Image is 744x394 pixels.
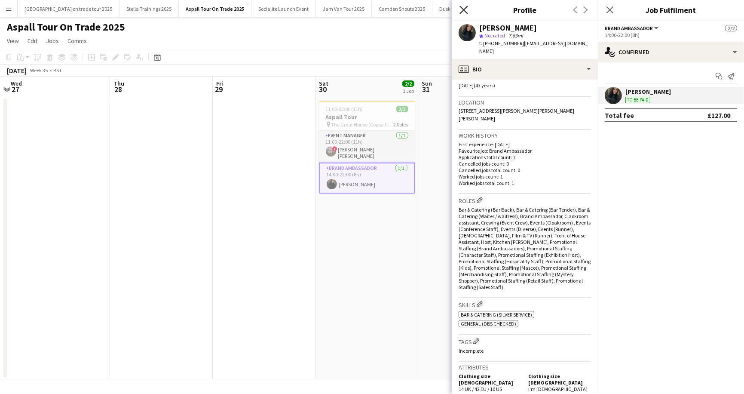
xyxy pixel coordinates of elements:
[625,97,650,103] div: To be paid
[459,196,591,205] h3: Roles
[319,113,415,121] h3: Aspall Tour
[479,40,524,46] span: t. [PHONE_NUMBER]
[459,148,591,154] p: Favourite job: Brand Ambassador
[459,154,591,160] p: Applications total count: 1
[459,348,591,354] p: Incomplete
[459,108,574,122] span: [STREET_ADDRESS][PERSON_NAME][PERSON_NAME][PERSON_NAME]
[707,111,730,120] div: £127.00
[326,106,363,112] span: 11:00-22:00 (11h)
[461,311,532,318] span: Bar & Catering (Silver service)
[113,80,124,87] span: Thu
[215,84,223,94] span: 29
[64,35,90,46] a: Comms
[422,80,432,87] span: Sun
[459,98,591,106] h3: Location
[459,132,591,139] h3: Work history
[28,37,37,45] span: Edit
[625,88,671,95] div: [PERSON_NAME]
[459,206,591,290] span: Bar & Catering (Bar Back), Bar & Catering (Bar Tender), Bar & Catering (Waiter / waitress), Brand...
[7,21,125,34] h1: Aspall Tour On Trade 2025
[528,386,588,392] span: I'm [DEMOGRAPHIC_DATA]
[319,163,415,194] app-card-role: Brand Ambassador1/114:00-22:00 (8h)[PERSON_NAME]
[319,80,328,87] span: Sat
[18,0,119,17] button: [GEOGRAPHIC_DATA] on trade tour 2025
[119,0,179,17] button: Stella Trainings 2025
[459,160,591,167] p: Cancelled jobs count: 0
[402,80,414,87] span: 2/2
[394,121,408,128] span: 2 Roles
[479,24,537,32] div: [PERSON_NAME]
[605,111,634,120] div: Total fee
[318,84,328,94] span: 30
[461,320,516,327] span: General (DBS Checked)
[11,80,22,87] span: Wed
[725,25,737,31] span: 2/2
[459,337,591,346] h3: Tags
[507,32,525,39] span: 7.63mi
[420,84,432,94] span: 31
[216,80,223,87] span: Fri
[46,37,59,45] span: Jobs
[459,180,591,186] p: Worked jobs total count: 1
[316,0,372,17] button: Jam Van Tour 2025
[28,67,50,74] span: Week 35
[24,35,41,46] a: Edit
[7,37,19,45] span: View
[605,32,737,38] div: 14:00-22:00 (8h)
[251,0,316,17] button: Socialite Launch Event
[479,40,588,54] span: | [EMAIL_ADDRESS][DOMAIN_NAME]
[459,173,591,180] p: Worked jobs count: 1
[459,373,521,386] h5: Clothing size [DEMOGRAPHIC_DATA]
[459,363,591,371] h3: Attributes
[53,67,62,74] div: BST
[528,373,591,386] h5: Clothing size [DEMOGRAPHIC_DATA]
[459,300,591,309] h3: Skills
[396,106,408,112] span: 2/2
[605,25,653,31] span: Brand Ambassador
[319,131,415,163] app-card-role: Event Manager1/111:00-22:00 (11h)![PERSON_NAME] [PERSON_NAME]
[7,66,27,75] div: [DATE]
[452,4,598,15] h3: Profile
[484,32,505,39] span: Not rated
[67,37,87,45] span: Comms
[598,4,744,15] h3: Job Fulfilment
[331,121,394,128] span: The Great House (Coppa Club) RG4
[598,42,744,62] div: Confirmed
[459,82,495,89] span: [DATE] (43 years)
[459,167,591,173] p: Cancelled jobs total count: 0
[372,0,432,17] button: Camden Shouts 2025
[179,0,251,17] button: Aspall Tour On Trade 2025
[3,35,22,46] a: View
[605,25,660,31] button: Brand Ambassador
[432,0,480,17] button: Dusk Battersea
[332,146,337,151] span: !
[403,88,414,94] div: 1 Job
[43,35,62,46] a: Jobs
[452,59,598,80] div: Bio
[459,141,591,148] p: First experience: [DATE]
[319,101,415,194] app-job-card: 11:00-22:00 (11h)2/2Aspall Tour The Great House (Coppa Club) RG42 RolesEvent Manager1/111:00-22:0...
[9,84,22,94] span: 27
[112,84,124,94] span: 28
[459,386,502,392] span: 14 UK / 42 EU / 10 US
